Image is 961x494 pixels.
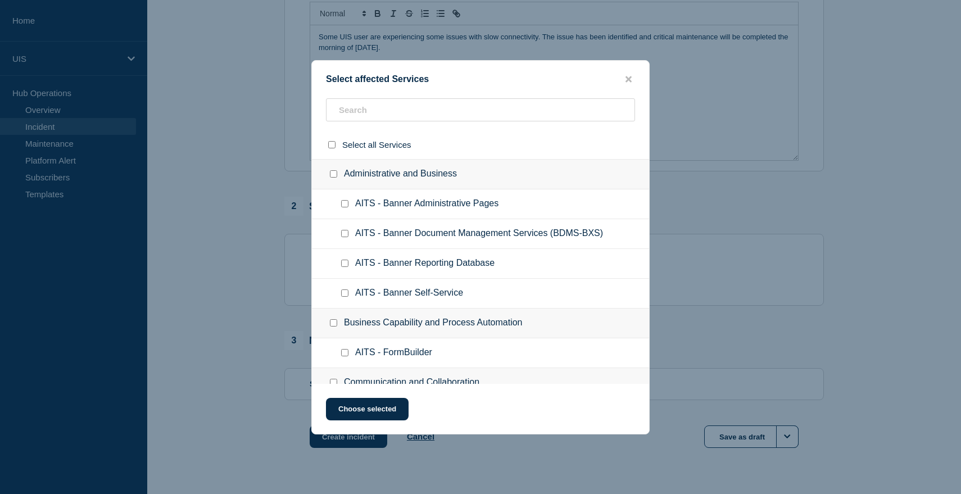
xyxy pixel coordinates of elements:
input: Search [326,98,635,121]
input: AITS - Banner Administrative Pages checkbox [341,200,348,207]
span: Select all Services [342,140,411,149]
span: AITS - Banner Administrative Pages [355,198,498,210]
input: Communication and Collaboration checkbox [330,379,337,386]
span: AITS - Banner Document Management Services (BDMS-BXS) [355,228,603,239]
input: AITS - Banner Self-Service checkbox [341,289,348,297]
input: AITS - Banner Reporting Database checkbox [341,260,348,267]
div: Communication and Collaboration [312,368,649,398]
input: Business Capability and Process Automation checkbox [330,319,337,327]
div: Business Capability and Process Automation [312,309,649,338]
button: Choose selected [326,398,409,420]
input: AITS - Banner Document Management Services (BDMS-BXS) checkbox [341,230,348,237]
div: Administrative and Business [312,159,649,189]
span: AITS - Banner Self-Service [355,288,463,299]
span: AITS - Banner Reporting Database [355,258,495,269]
span: AITS - FormBuilder [355,347,432,359]
input: select all checkbox [328,141,336,148]
button: close button [622,74,635,85]
input: Administrative and Business checkbox [330,170,337,178]
input: AITS - FormBuilder checkbox [341,349,348,356]
div: Select affected Services [312,74,649,85]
